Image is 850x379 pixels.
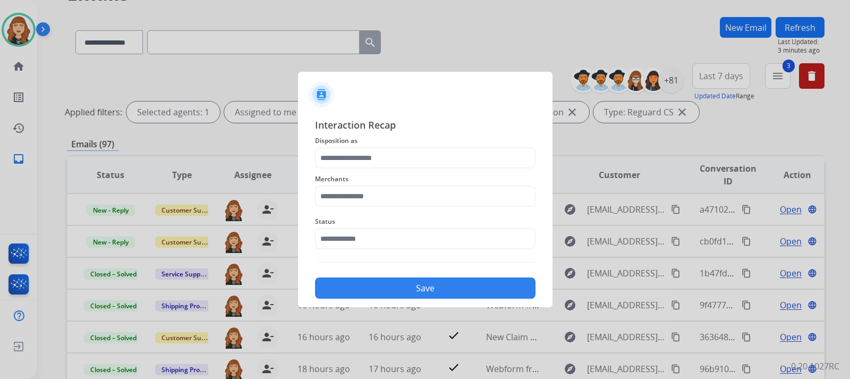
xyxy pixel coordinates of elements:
span: Merchants [315,173,535,186]
p: 0.20.1027RC [791,360,839,373]
img: contact-recap-line.svg [315,262,535,263]
span: Status [315,215,535,228]
button: Save [315,277,535,299]
span: Disposition as [315,134,535,147]
span: Interaction Recap [315,117,535,134]
img: contactIcon [309,82,334,107]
